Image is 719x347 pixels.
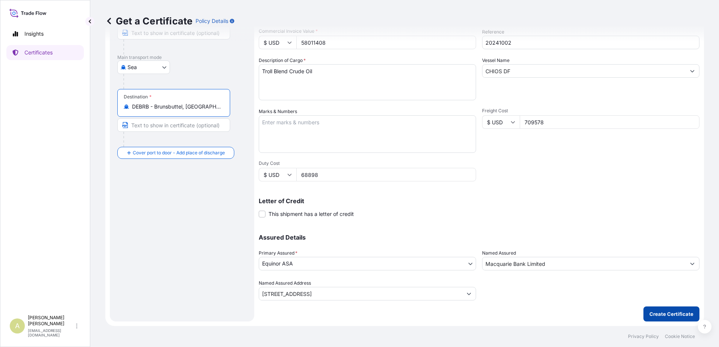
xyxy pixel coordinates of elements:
[259,108,297,115] label: Marks & Numbers
[259,257,476,270] button: Equinor ASA
[259,57,306,64] label: Description of Cargo
[259,279,311,287] label: Named Assured Address
[24,49,53,56] p: Certificates
[127,63,137,71] span: Sea
[482,257,686,270] input: Assured Name
[259,234,699,240] p: Assured Details
[482,57,510,64] label: Vessel Name
[482,108,699,114] span: Freight Cost
[259,160,476,166] span: Duty Cost
[124,94,152,100] div: Destination
[117,54,247,60] p: Main transport mode
[482,249,516,257] label: Named Assured
[132,103,221,110] input: Destination
[482,36,699,49] input: Enter booking reference
[520,115,699,129] input: Enter amount
[296,36,476,49] input: Enter amount
[686,257,699,270] button: Show suggestions
[482,64,686,78] input: Type to search vessel name or IMO
[28,328,74,337] p: [EMAIL_ADDRESS][DOMAIN_NAME]
[649,310,693,318] p: Create Certificate
[262,260,293,267] span: Equinor ASA
[133,149,225,157] span: Cover port to door - Add place of discharge
[196,17,228,25] p: Policy Details
[686,64,699,78] button: Show suggestions
[6,26,84,41] a: Insights
[117,147,234,159] button: Cover port to door - Add place of discharge
[296,168,476,181] input: Enter amount
[105,15,193,27] p: Get a Certificate
[259,249,297,257] span: Primary Assured
[643,306,699,321] button: Create Certificate
[268,210,354,218] span: This shipment has a letter of credit
[665,333,695,339] a: Cookie Notice
[117,60,170,74] button: Select transport
[24,30,44,38] p: Insights
[28,315,74,327] p: [PERSON_NAME] [PERSON_NAME]
[259,287,462,300] input: Named Assured Address
[628,333,659,339] a: Privacy Policy
[117,118,230,132] input: Text to appear on certificate
[15,322,20,330] span: A
[462,287,476,300] button: Show suggestions
[259,198,699,204] p: Letter of Credit
[6,45,84,60] a: Certificates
